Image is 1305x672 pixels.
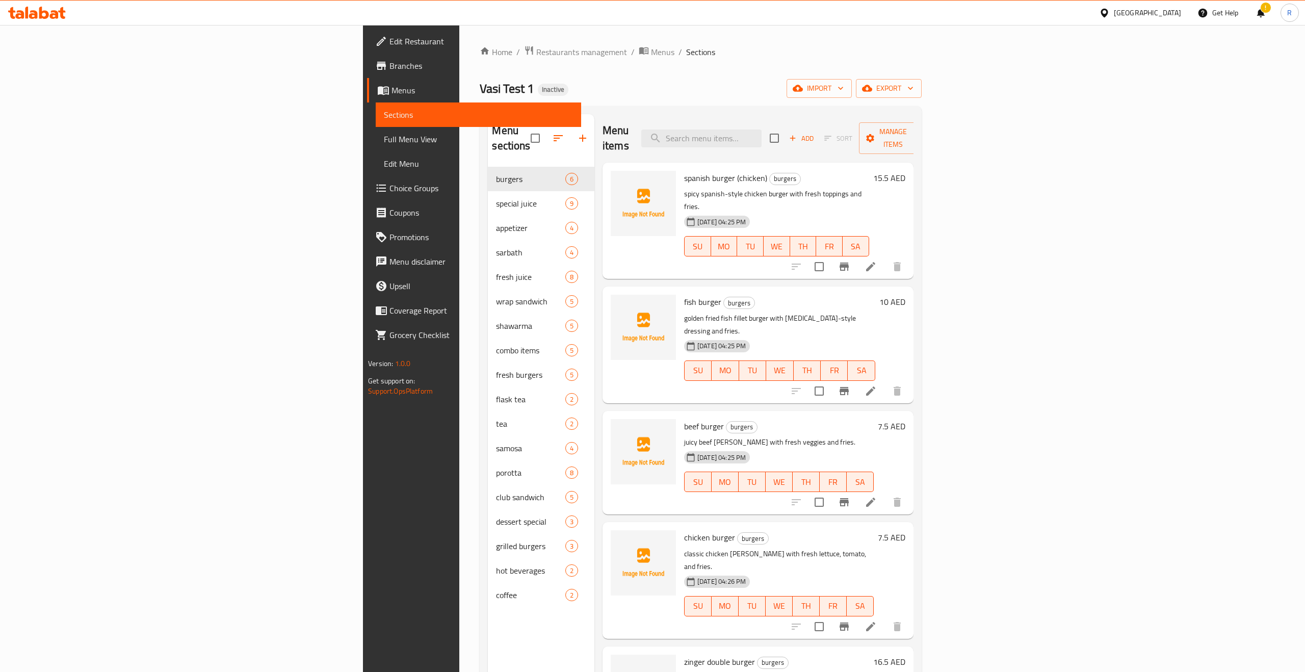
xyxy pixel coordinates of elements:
[684,188,869,213] p: spicy spanish-style chicken burger with fresh toppings and fries.
[724,297,754,309] span: burgers
[820,596,847,616] button: FR
[367,176,581,200] a: Choice Groups
[793,596,820,616] button: TH
[496,564,565,577] div: hot beverages
[566,541,578,551] span: 3
[712,596,739,616] button: MO
[879,295,905,309] h6: 10 AED
[496,442,565,454] div: samosa
[757,657,789,669] div: burgers
[367,78,581,102] a: Menus
[480,45,921,59] nav: breadcrumb
[693,453,750,462] span: [DATE] 04:25 PM
[384,158,573,170] span: Edit Menu
[852,363,871,378] span: SA
[832,614,856,639] button: Branch-specific-item
[739,472,766,492] button: TU
[376,102,581,127] a: Sections
[488,167,594,191] div: burgers6
[496,295,565,307] span: wrap sandwich
[764,236,790,256] button: WE
[788,133,815,144] span: Add
[684,360,712,381] button: SU
[867,125,919,151] span: Manage items
[496,418,565,430] div: tea
[367,200,581,225] a: Coupons
[496,197,565,210] span: special juice
[488,583,594,607] div: coffee2
[770,475,789,489] span: WE
[496,589,565,601] div: coffee
[847,239,865,254] span: SA
[389,206,573,219] span: Coupons
[684,170,767,186] span: spanish burger (chicken)
[565,246,578,259] div: items
[565,197,578,210] div: items
[488,485,594,509] div: club sandwich5
[603,123,629,153] h2: Menu items
[389,255,573,268] span: Menu disclaimer
[770,363,789,378] span: WE
[566,321,578,331] span: 5
[738,533,768,545] span: burgers
[566,444,578,453] span: 4
[793,472,820,492] button: TH
[684,472,712,492] button: SU
[739,596,766,616] button: TU
[565,564,578,577] div: items
[565,344,578,356] div: items
[787,79,852,98] button: import
[496,222,565,234] span: appetizer
[391,84,573,96] span: Menus
[743,599,762,613] span: TU
[631,46,635,58] li: /
[611,295,676,360] img: fish burger
[856,79,922,98] button: export
[566,517,578,527] span: 3
[389,35,573,47] span: Edit Restaurant
[546,126,570,150] span: Sort sections
[795,82,844,95] span: import
[488,338,594,363] div: combo items5
[565,540,578,552] div: items
[566,346,578,355] span: 5
[766,596,793,616] button: WE
[496,467,565,479] span: porotta
[496,271,565,283] span: fresh juice
[798,363,817,378] span: TH
[566,566,578,576] span: 2
[488,460,594,485] div: porotta8
[566,174,578,184] span: 6
[684,236,711,256] button: SU
[851,475,870,489] span: SA
[843,236,869,256] button: SA
[488,436,594,460] div: samosa4
[851,599,870,613] span: SA
[864,82,913,95] span: export
[496,344,565,356] span: combo items
[496,491,565,503] span: club sandwich
[715,239,734,254] span: MO
[368,374,415,387] span: Get support on:
[808,256,830,277] span: Select to update
[389,329,573,341] span: Grocery Checklist
[565,589,578,601] div: items
[797,475,816,489] span: TH
[384,133,573,145] span: Full Menu View
[488,163,594,611] nav: Menu sections
[565,295,578,307] div: items
[1114,7,1181,18] div: [GEOGRAPHIC_DATA]
[488,363,594,387] div: fresh burgers5
[865,385,877,397] a: Edit menu item
[693,217,750,227] span: [DATE] 04:25 PM
[684,596,712,616] button: SU
[689,363,708,378] span: SU
[808,380,830,402] span: Select to update
[639,45,674,59] a: Menus
[865,496,877,508] a: Edit menu item
[566,395,578,404] span: 2
[716,363,735,378] span: MO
